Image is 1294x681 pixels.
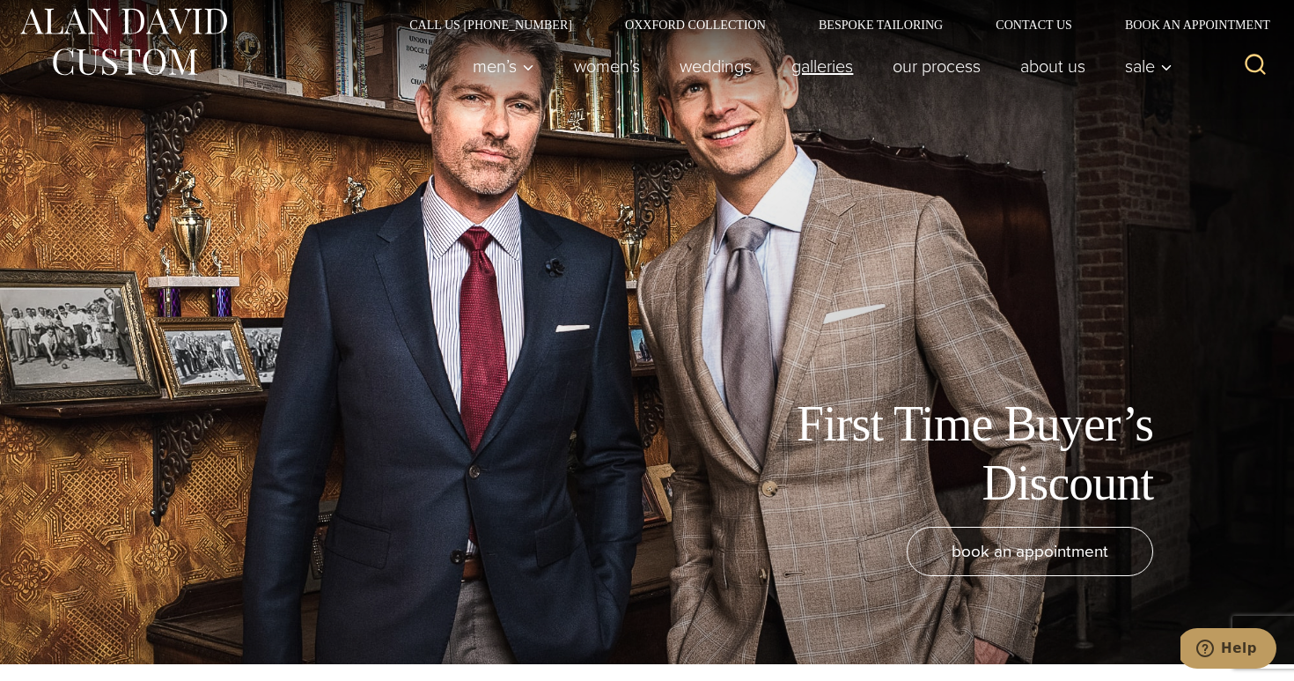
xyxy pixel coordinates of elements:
button: Child menu of Sale [1106,48,1182,84]
a: Oxxford Collection [599,19,792,31]
a: Our Process [873,48,1001,84]
button: Child menu of Men’s [453,48,555,84]
a: Galleries [772,48,873,84]
a: book an appointment [907,527,1153,576]
h1: First Time Buyer’s Discount [757,395,1153,513]
a: Call Us [PHONE_NUMBER] [383,19,599,31]
a: Women’s [555,48,660,84]
nav: Secondary Navigation [383,19,1276,31]
a: Book an Appointment [1099,19,1276,31]
img: Alan David Custom [18,3,229,81]
button: View Search Form [1234,45,1276,87]
a: About Us [1001,48,1106,84]
nav: Primary Navigation [453,48,1182,84]
iframe: Opens a widget where you can chat to one of our agents [1180,628,1276,672]
a: Bespoke Tailoring [792,19,969,31]
a: weddings [660,48,772,84]
a: Contact Us [969,19,1099,31]
span: book an appointment [952,538,1108,564]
